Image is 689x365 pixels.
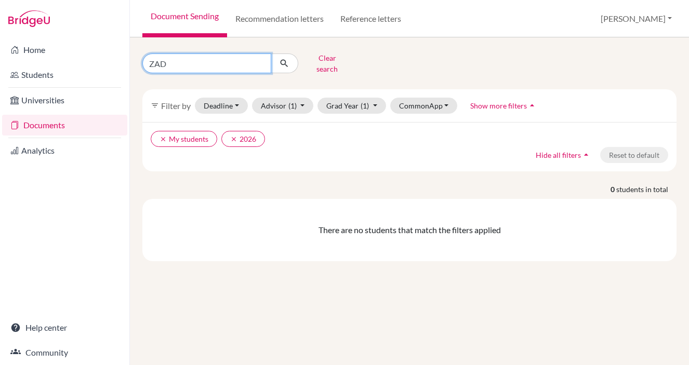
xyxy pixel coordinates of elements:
[151,131,217,147] button: clearMy students
[317,98,386,114] button: Grad Year(1)
[361,101,369,110] span: (1)
[470,101,527,110] span: Show more filters
[252,98,314,114] button: Advisor(1)
[142,53,271,73] input: Find student by name...
[2,317,127,338] a: Help center
[230,136,237,143] i: clear
[160,136,167,143] i: clear
[527,147,600,163] button: Hide all filtersarrow_drop_up
[195,98,248,114] button: Deadline
[288,101,297,110] span: (1)
[2,140,127,161] a: Analytics
[147,224,672,236] div: There are no students that match the filters applied
[8,10,50,27] img: Bridge-U
[2,39,127,60] a: Home
[2,115,127,136] a: Documents
[581,150,591,160] i: arrow_drop_up
[2,64,127,85] a: Students
[596,9,677,29] button: [PERSON_NAME]
[536,151,581,159] span: Hide all filters
[461,98,546,114] button: Show more filtersarrow_drop_up
[2,90,127,111] a: Universities
[2,342,127,363] a: Community
[390,98,458,114] button: CommonApp
[161,101,191,111] span: Filter by
[611,184,616,195] strong: 0
[151,101,159,110] i: filter_list
[527,100,537,111] i: arrow_drop_up
[298,50,356,77] button: Clear search
[221,131,265,147] button: clear2026
[600,147,668,163] button: Reset to default
[616,184,677,195] span: students in total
